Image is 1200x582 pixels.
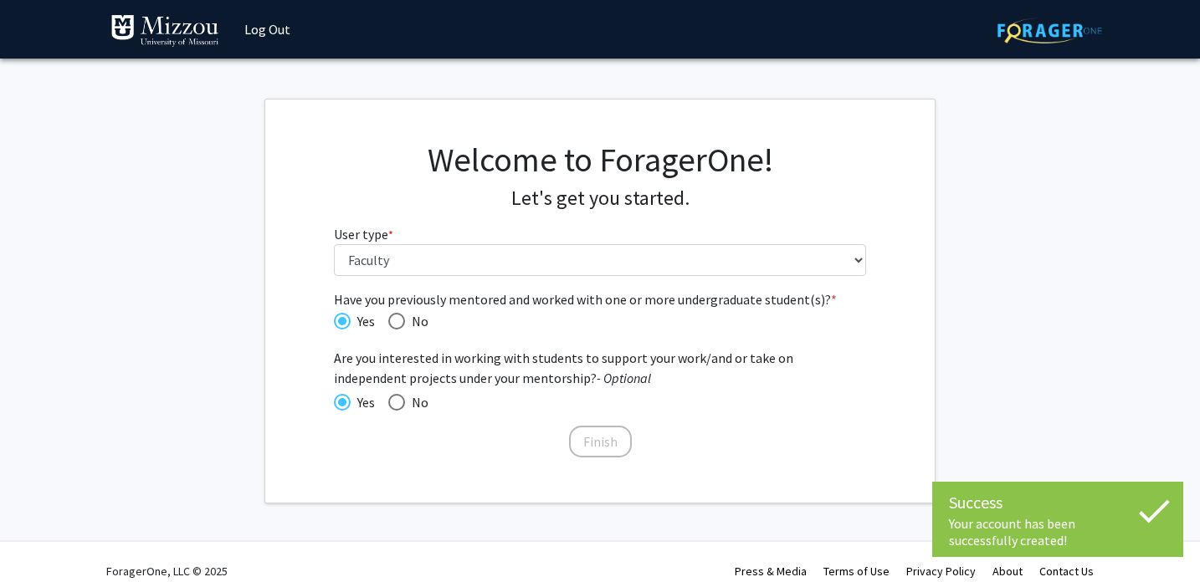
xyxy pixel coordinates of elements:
span: Yes [351,311,375,331]
a: Press & Media [735,564,807,579]
i: - Optional [597,370,651,386]
div: Your account has been successfully created! [949,515,1167,549]
iframe: Chat [13,507,71,569]
span: Have you previously mentored and worked with one or more undergraduate student(s)? [334,289,867,309]
h1: Welcome to ForagerOne! [334,140,867,180]
img: University of Missouri Logo [110,14,219,48]
img: ForagerOne Logo [997,18,1102,43]
mat-radio-group: Have you previously mentored and worked with one or more undergraduate student(s)? [334,309,867,331]
button: Finish [569,426,632,457]
span: Yes [351,392,375,412]
a: Privacy Policy [906,564,976,579]
div: Success [949,490,1167,515]
span: No [405,392,428,412]
span: No [405,311,428,331]
span: Are you interested in working with students to support your work/and or take on independent proje... [334,348,867,388]
a: Terms of Use [823,564,890,579]
a: Contact Us [1039,564,1094,579]
a: About [992,564,1023,579]
h4: Let's get you started. [334,186,867,211]
label: User type [334,224,393,244]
